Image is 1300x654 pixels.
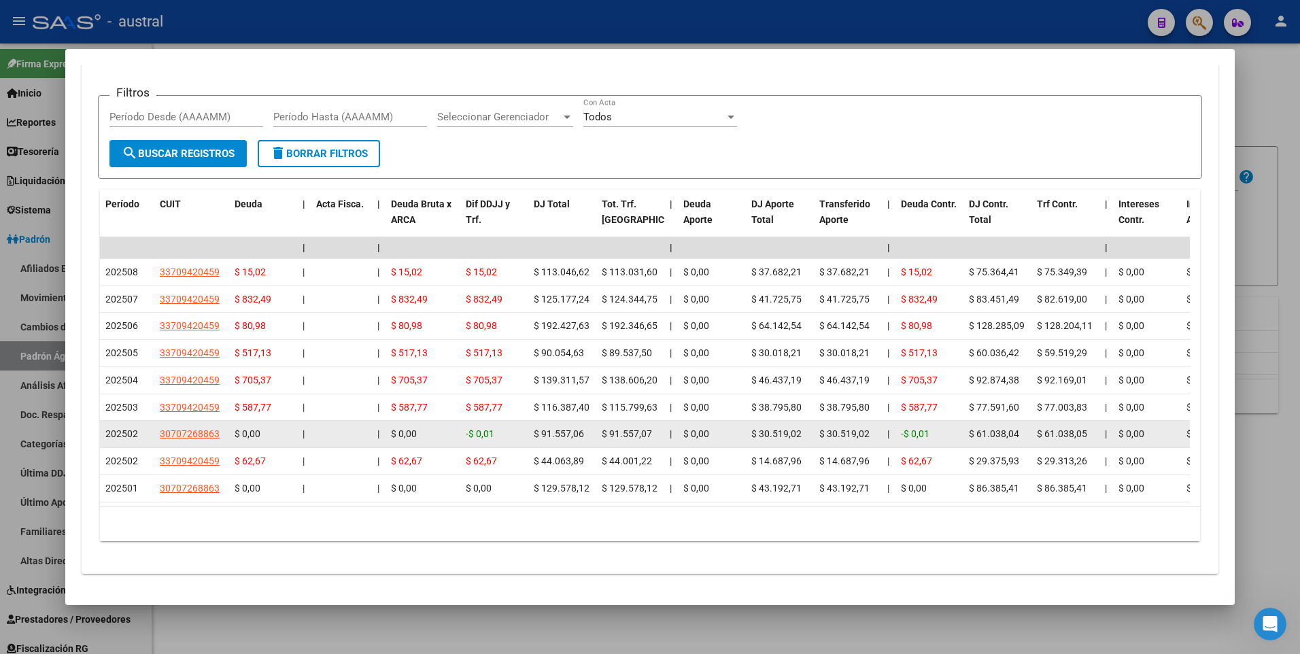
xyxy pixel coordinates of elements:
[887,199,890,209] span: |
[901,320,932,331] span: $ 80,98
[160,266,220,277] span: 33709420459
[303,294,305,305] span: |
[969,455,1019,466] span: $ 29.375,93
[534,266,589,277] span: $ 113.046,62
[1099,190,1113,249] datatable-header-cell: |
[303,402,305,413] span: |
[303,455,305,466] span: |
[160,347,220,358] span: 33709420459
[819,199,870,225] span: Transferido Aporte
[235,347,271,358] span: $ 517,13
[751,266,802,277] span: $ 37.682,21
[683,483,709,494] span: $ 0,00
[887,266,889,277] span: |
[683,266,709,277] span: $ 0,00
[377,242,380,253] span: |
[751,199,794,225] span: DJ Aporte Total
[969,375,1019,385] span: $ 92.874,38
[1105,483,1107,494] span: |
[466,320,497,331] span: $ 80,98
[1118,428,1144,439] span: $ 0,00
[1105,266,1107,277] span: |
[235,266,266,277] span: $ 15,02
[596,190,664,249] datatable-header-cell: Tot. Trf. Bruto
[670,347,672,358] span: |
[751,320,802,331] span: $ 64.142,54
[887,428,889,439] span: |
[391,428,417,439] span: $ 0,00
[602,347,652,358] span: $ 89.537,50
[303,242,305,253] span: |
[887,402,889,413] span: |
[664,190,678,249] datatable-header-cell: |
[377,455,379,466] span: |
[105,455,138,466] span: 202502
[1181,190,1249,249] datatable-header-cell: Intereses Aporte
[751,402,802,413] span: $ 38.795,80
[154,190,229,249] datatable-header-cell: CUIT
[751,294,802,305] span: $ 41.725,75
[270,148,368,160] span: Borrar Filtros
[683,320,709,331] span: $ 0,00
[105,294,138,305] span: 202507
[751,483,802,494] span: $ 43.192,71
[1037,402,1087,413] span: $ 77.003,83
[819,294,870,305] span: $ 41.725,75
[1037,266,1087,277] span: $ 75.349,39
[377,320,379,331] span: |
[683,428,709,439] span: $ 0,00
[160,428,220,439] span: 30707268863
[1186,483,1212,494] span: $ 0,00
[969,402,1019,413] span: $ 77.591,60
[391,320,422,331] span: $ 80,98
[887,294,889,305] span: |
[534,347,584,358] span: $ 90.054,63
[1186,375,1212,385] span: $ 0,00
[105,375,138,385] span: 202504
[1037,347,1087,358] span: $ 59.519,29
[887,455,889,466] span: |
[602,266,657,277] span: $ 113.031,60
[105,199,139,209] span: Período
[678,190,746,249] datatable-header-cell: Deuda Aporte
[534,402,589,413] span: $ 116.387,40
[583,111,612,123] span: Todos
[670,294,672,305] span: |
[235,375,271,385] span: $ 705,37
[122,145,138,161] mat-icon: search
[670,242,672,253] span: |
[901,375,938,385] span: $ 705,37
[534,199,570,209] span: DJ Total
[901,483,927,494] span: $ 0,00
[969,266,1019,277] span: $ 75.364,41
[391,199,451,225] span: Deuda Bruta x ARCA
[466,199,510,225] span: Dif DDJJ y Trf.
[1105,375,1107,385] span: |
[109,140,247,167] button: Buscar Registros
[1113,190,1181,249] datatable-header-cell: Intereses Contr.
[534,375,589,385] span: $ 139.311,57
[670,455,672,466] span: |
[1118,320,1144,331] span: $ 0,00
[901,402,938,413] span: $ 587,77
[297,190,311,249] datatable-header-cell: |
[1105,428,1107,439] span: |
[160,455,220,466] span: 33709420459
[466,483,492,494] span: $ 0,00
[670,375,672,385] span: |
[235,294,271,305] span: $ 832,49
[969,294,1019,305] span: $ 83.451,49
[819,266,870,277] span: $ 37.682,21
[1186,402,1212,413] span: $ 0,00
[1118,375,1144,385] span: $ 0,00
[235,199,262,209] span: Deuda
[602,402,657,413] span: $ 115.799,63
[670,402,672,413] span: |
[1037,428,1087,439] span: $ 61.038,05
[683,455,709,466] span: $ 0,00
[105,266,138,277] span: 202508
[270,145,286,161] mat-icon: delete
[1105,294,1107,305] span: |
[534,320,589,331] span: $ 192.427,63
[602,483,657,494] span: $ 129.578,12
